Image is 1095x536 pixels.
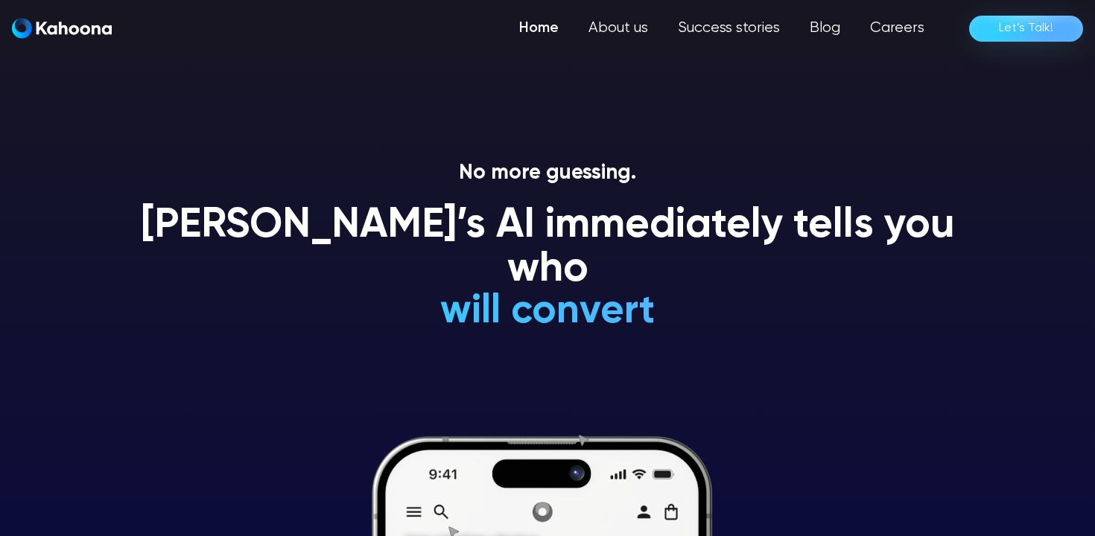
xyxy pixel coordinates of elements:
[12,18,112,39] a: home
[574,13,663,43] a: About us
[969,16,1083,42] a: Let’s Talk!
[123,204,972,293] h1: [PERSON_NAME]’s AI immediately tells you who
[12,18,112,39] img: Kahoona logo white
[855,13,939,43] a: Careers
[795,13,855,43] a: Blog
[504,13,574,43] a: Home
[663,13,795,43] a: Success stories
[999,16,1053,40] div: Let’s Talk!
[123,161,972,186] p: No more guessing.
[328,290,767,334] h1: will convert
